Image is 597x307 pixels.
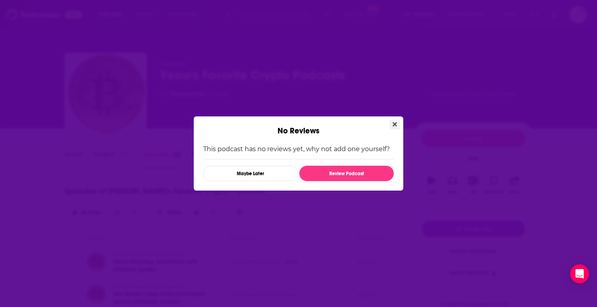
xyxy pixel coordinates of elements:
div: No Reviews [194,116,403,136]
button: Close [389,120,400,129]
button: Review Podcast [299,166,394,181]
p: This podcast has no reviews yet, why not add one yourself? [203,145,394,153]
div: Open Intercom Messenger [570,264,589,283]
button: Maybe Later [203,166,298,181]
